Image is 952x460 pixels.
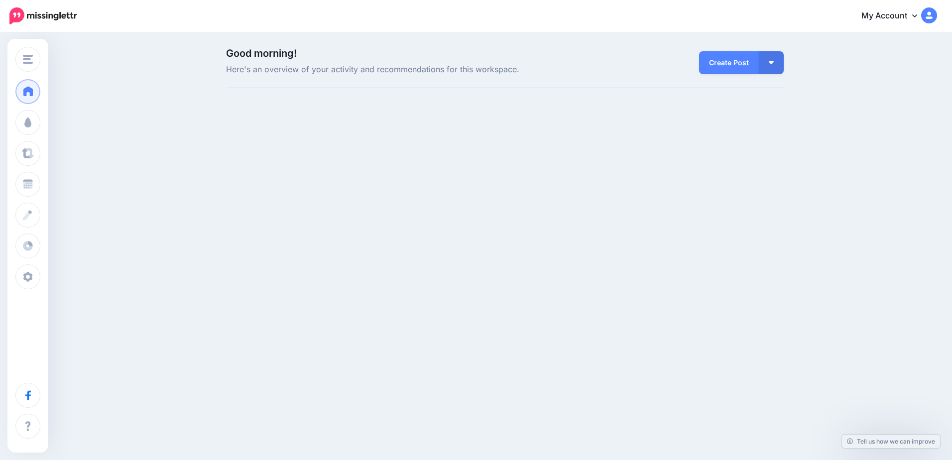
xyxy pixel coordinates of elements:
a: Tell us how we can improve [842,435,940,448]
a: Create Post [699,51,759,74]
span: Good morning! [226,47,297,59]
img: menu.png [23,55,33,64]
span: Here's an overview of your activity and recommendations for this workspace. [226,63,593,76]
img: arrow-down-white.png [769,61,774,64]
a: My Account [851,4,937,28]
img: Missinglettr [9,7,77,24]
